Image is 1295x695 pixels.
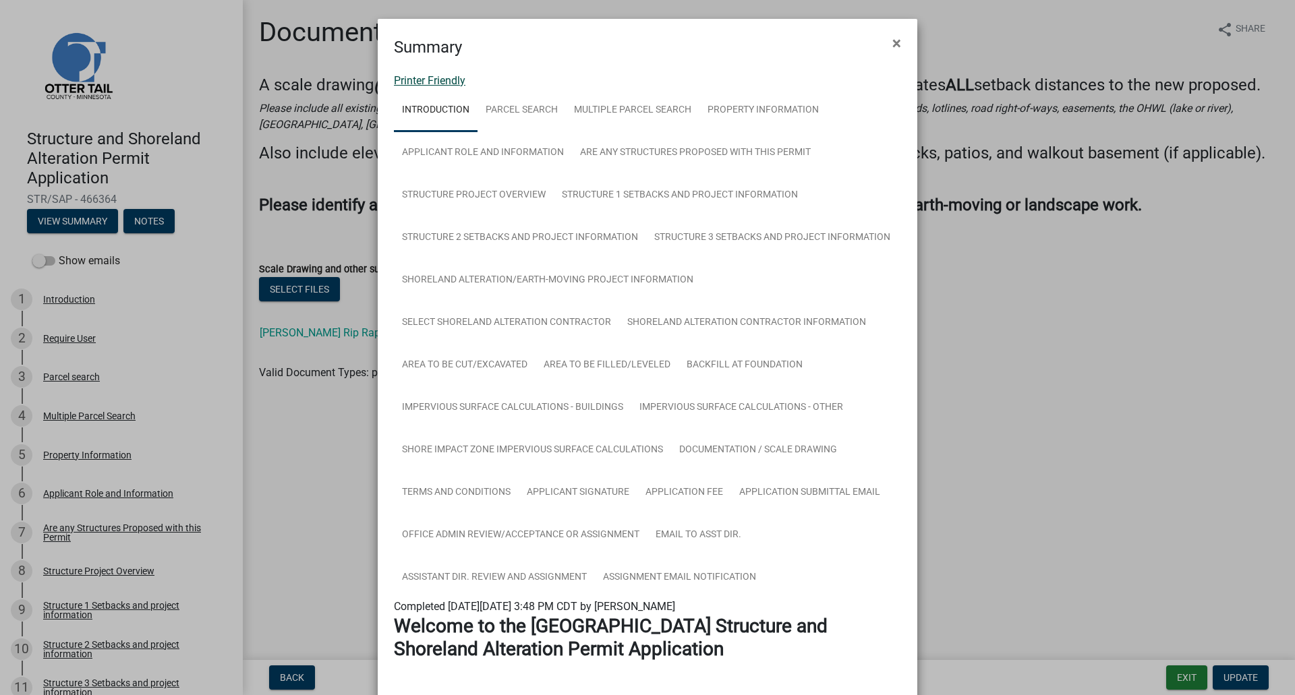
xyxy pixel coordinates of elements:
a: Select Shoreland Alteration contractor [394,301,619,344]
a: Backfill at foundation [679,344,811,387]
a: Terms and Conditions [394,471,519,514]
a: Multiple Parcel Search [566,89,699,132]
a: Application Submittal Email [731,471,888,514]
a: Shoreland Alteration Contractor Information [619,301,874,344]
a: Property Information [699,89,827,132]
a: Area to be Cut/Excavated [394,344,536,387]
a: Office Admin Review/Acceptance or Assignment [394,514,647,557]
a: Shore Impact Zone Impervious Surface Calculations [394,429,671,472]
a: Parcel search [478,89,566,132]
a: Introduction [394,89,478,132]
a: Application Fee [637,471,731,514]
a: Structure Project Overview [394,174,554,217]
a: Documentation / Scale Drawing [671,429,845,472]
span: Completed [DATE][DATE] 3:48 PM CDT by [PERSON_NAME] [394,600,675,613]
a: Impervious Surface Calculations - Buildings [394,386,631,429]
button: Close [882,24,912,62]
h4: Summary [394,35,462,59]
a: Impervious Surface Calculations - Other [631,386,851,429]
a: Printer Friendly [394,74,465,87]
a: Applicant Role and Information [394,131,572,175]
a: Structure 1 Setbacks and project information [554,174,806,217]
a: Applicant Signature [519,471,637,514]
a: Assistant Dir. Review and Assignment [394,556,595,599]
a: Area to be Filled/Leveled [536,344,679,387]
a: Assignment Email Notification [595,556,764,599]
a: Structure 2 Setbacks and project information [394,216,646,260]
strong: Welcome to the [GEOGRAPHIC_DATA] Structure and Shoreland Alteration Permit Application [394,615,828,660]
span: × [892,34,901,53]
a: Structure 3 Setbacks and project information [646,216,898,260]
a: Are any Structures Proposed with this Permit [572,131,819,175]
a: Email to Asst Dir. [647,514,749,557]
a: Shoreland Alteration/Earth-Moving Project Information [394,259,701,302]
